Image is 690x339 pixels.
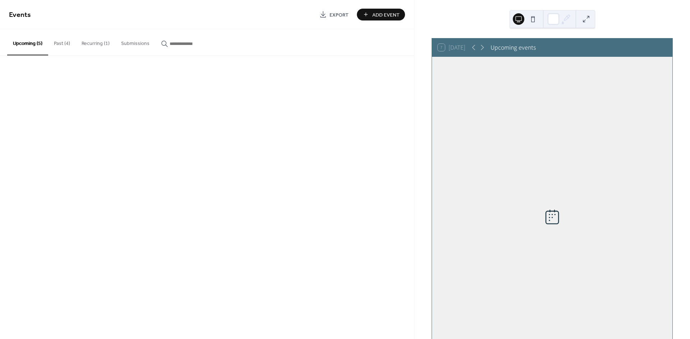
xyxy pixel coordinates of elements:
button: Past (4) [48,29,76,55]
span: Export [330,11,349,19]
span: Add Event [372,11,400,19]
div: Upcoming events [491,43,536,52]
button: Submissions [115,29,155,55]
button: Upcoming (5) [7,29,48,55]
button: Recurring (1) [76,29,115,55]
a: Export [314,9,354,20]
span: Events [9,8,31,22]
button: Add Event [357,9,405,20]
